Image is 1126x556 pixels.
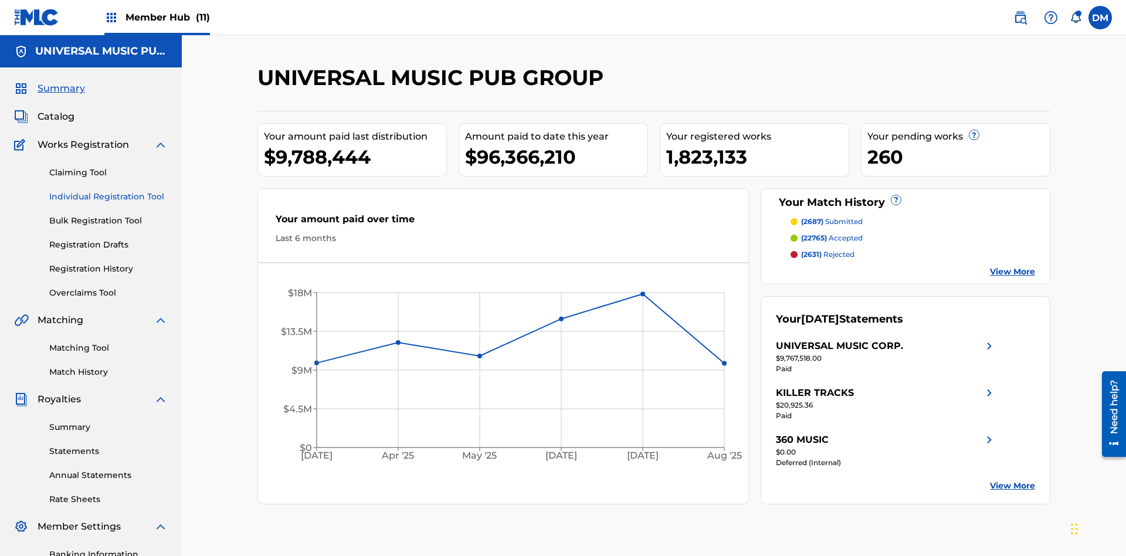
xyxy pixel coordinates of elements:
[801,249,854,260] p: rejected
[1044,11,1058,25] img: help
[1039,6,1063,29] div: Help
[801,217,823,226] span: (2687)
[776,433,829,447] div: 360 MUSIC
[154,392,168,406] img: expand
[867,130,1050,144] div: Your pending works
[801,233,863,243] p: accepted
[38,138,129,152] span: Works Registration
[14,110,28,124] img: Catalog
[257,65,609,91] h2: UNIVERSAL MUSIC PUB GROUP
[982,339,996,353] img: right chevron icon
[49,366,168,378] a: Match History
[14,138,29,152] img: Works Registration
[465,130,647,144] div: Amount paid to date this year
[801,313,839,326] span: [DATE]
[104,11,118,25] img: Top Rightsholders
[666,130,849,144] div: Your registered works
[49,167,168,179] a: Claiming Tool
[49,342,168,354] a: Matching Tool
[288,287,312,299] tspan: $18M
[1009,6,1032,29] a: Public Search
[154,138,168,152] img: expand
[776,447,996,457] div: $0.00
[867,144,1050,170] div: 260
[776,339,903,353] div: UNIVERSAL MUSIC CORP.
[1093,365,1126,465] iframe: Resource Center
[801,250,822,259] span: (2631)
[14,520,28,534] img: Member Settings
[776,400,996,411] div: $20,925.36
[38,392,81,406] span: Royalties
[14,110,74,124] a: CatalogCatalog
[776,353,996,364] div: $9,767,518.00
[35,45,168,58] h5: UNIVERSAL MUSIC PUB GROUP
[283,404,312,415] tspan: $4.5M
[38,313,83,327] span: Matching
[49,493,168,506] a: Rate Sheets
[982,433,996,447] img: right chevron icon
[1013,11,1027,25] img: search
[776,386,996,421] a: KILLER TRACKSright chevron icon$20,925.36Paid
[1071,511,1078,547] div: Drag
[196,12,210,23] span: (11)
[1070,12,1081,23] div: Notifications
[14,9,59,26] img: MLC Logo
[628,450,659,462] tspan: [DATE]
[14,82,85,96] a: SummarySummary
[990,266,1035,278] a: View More
[276,212,731,232] div: Your amount paid over time
[300,442,312,453] tspan: $0
[291,365,312,376] tspan: $9M
[776,195,1036,211] div: Your Match History
[38,110,74,124] span: Catalog
[382,450,415,462] tspan: Apr '25
[666,144,849,170] div: 1,823,133
[776,311,903,327] div: Your Statements
[264,144,446,170] div: $9,788,444
[707,450,742,462] tspan: Aug '25
[776,364,996,374] div: Paid
[38,82,85,96] span: Summary
[969,130,979,140] span: ?
[49,445,168,457] a: Statements
[465,144,647,170] div: $96,366,210
[1088,6,1112,29] div: User Menu
[891,195,901,205] span: ?
[14,392,28,406] img: Royalties
[49,469,168,482] a: Annual Statements
[791,249,1036,260] a: (2631) rejected
[49,239,168,251] a: Registration Drafts
[776,433,996,468] a: 360 MUSICright chevron icon$0.00Deferred (Internal)
[14,45,28,59] img: Accounts
[264,130,446,144] div: Your amount paid last distribution
[14,313,29,327] img: Matching
[791,216,1036,227] a: (2687) submitted
[281,326,312,337] tspan: $13.5M
[38,520,121,534] span: Member Settings
[990,480,1035,492] a: View More
[49,191,168,203] a: Individual Registration Tool
[776,411,996,421] div: Paid
[463,450,497,462] tspan: May '25
[154,520,168,534] img: expand
[49,421,168,433] a: Summary
[1067,500,1126,556] iframe: Chat Widget
[801,233,827,242] span: (22765)
[982,386,996,400] img: right chevron icon
[276,232,731,245] div: Last 6 months
[49,287,168,299] a: Overclaims Tool
[301,450,333,462] tspan: [DATE]
[154,313,168,327] img: expand
[776,339,996,374] a: UNIVERSAL MUSIC CORP.right chevron icon$9,767,518.00Paid
[126,11,210,24] span: Member Hub
[791,233,1036,243] a: (22765) accepted
[546,450,578,462] tspan: [DATE]
[49,215,168,227] a: Bulk Registration Tool
[801,216,863,227] p: submitted
[776,386,854,400] div: KILLER TRACKS
[776,457,996,468] div: Deferred (Internal)
[14,82,28,96] img: Summary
